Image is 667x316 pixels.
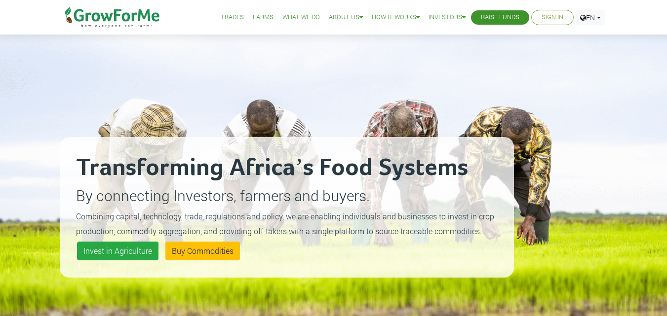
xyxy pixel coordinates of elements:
[576,10,605,25] a: EN
[76,184,498,207] p: By connecting Investors, farmers and buyers.
[221,12,244,23] a: Trades
[253,12,274,23] a: Farms
[372,12,420,23] a: How it Works
[76,153,498,183] h2: Transforming Africa’s Food Systems
[76,211,494,236] small: Combining capital, technology, trade, regulations and policy, we are enabling individuals and bus...
[165,242,240,260] a: Buy Commodities
[542,12,563,23] a: Sign In
[77,242,158,260] a: Invest in Agriculture
[282,12,320,23] a: What We Do
[329,12,363,23] a: About Us
[481,12,519,23] a: Raise Funds
[429,12,466,23] a: Investors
